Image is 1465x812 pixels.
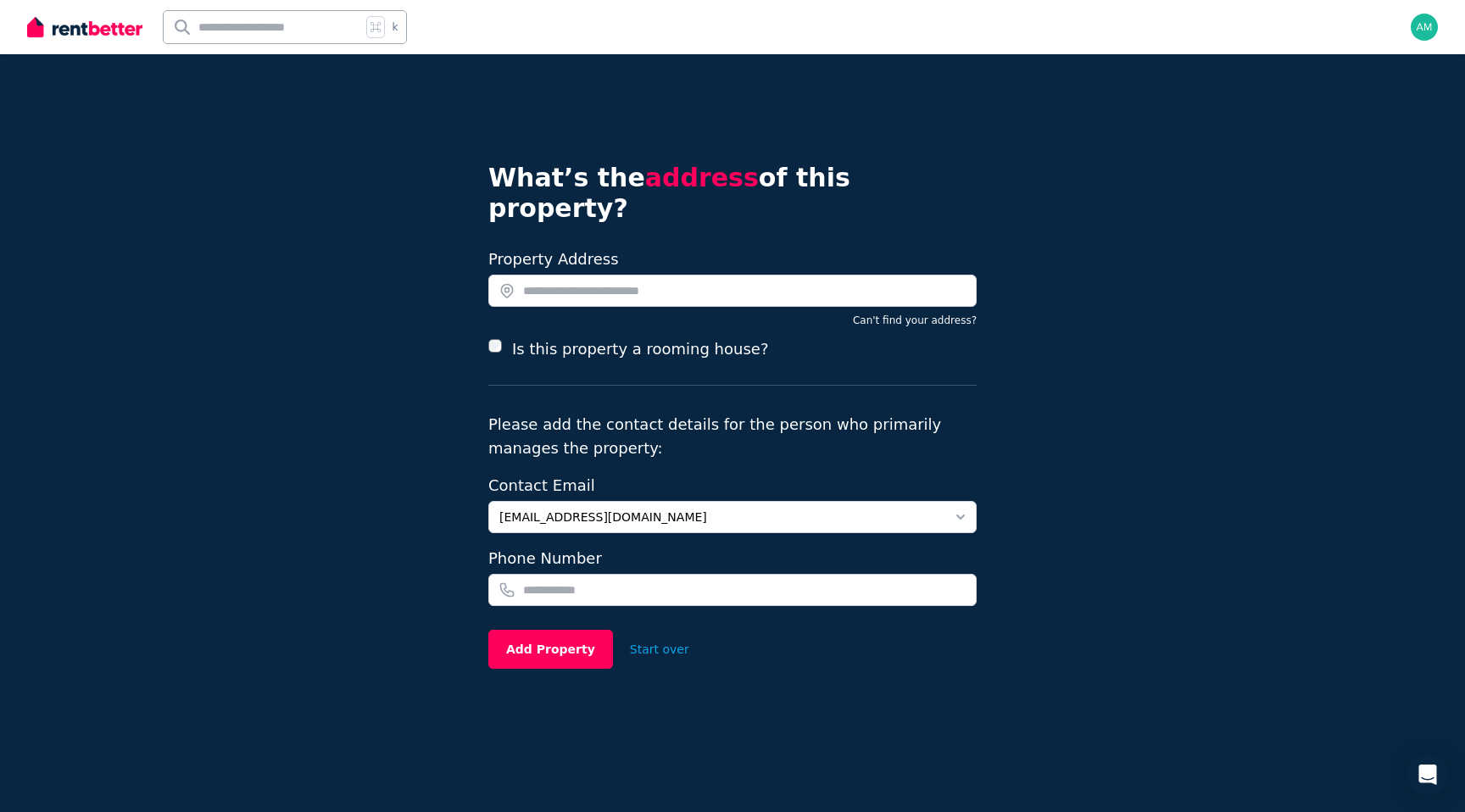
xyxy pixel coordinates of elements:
[488,474,977,498] label: Contact Email
[499,509,942,526] span: [EMAIL_ADDRESS][DOMAIN_NAME]
[512,337,768,361] label: Is this property a rooming house?
[488,163,977,224] h4: What’s the of this property?
[1407,754,1448,795] div: Open Intercom Messenger
[853,314,977,327] button: Can't find your address?
[645,163,759,192] span: address
[488,501,977,533] button: [EMAIL_ADDRESS][DOMAIN_NAME]
[1411,14,1438,41] img: am@alloymerge.com
[488,630,613,669] button: Add Property
[613,631,706,668] button: Start over
[488,413,977,460] p: Please add the contact details for the person who primarily manages the property:
[27,14,142,40] img: RentBetter
[392,20,398,34] span: k
[488,250,619,268] label: Property Address
[488,547,977,570] label: Phone Number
